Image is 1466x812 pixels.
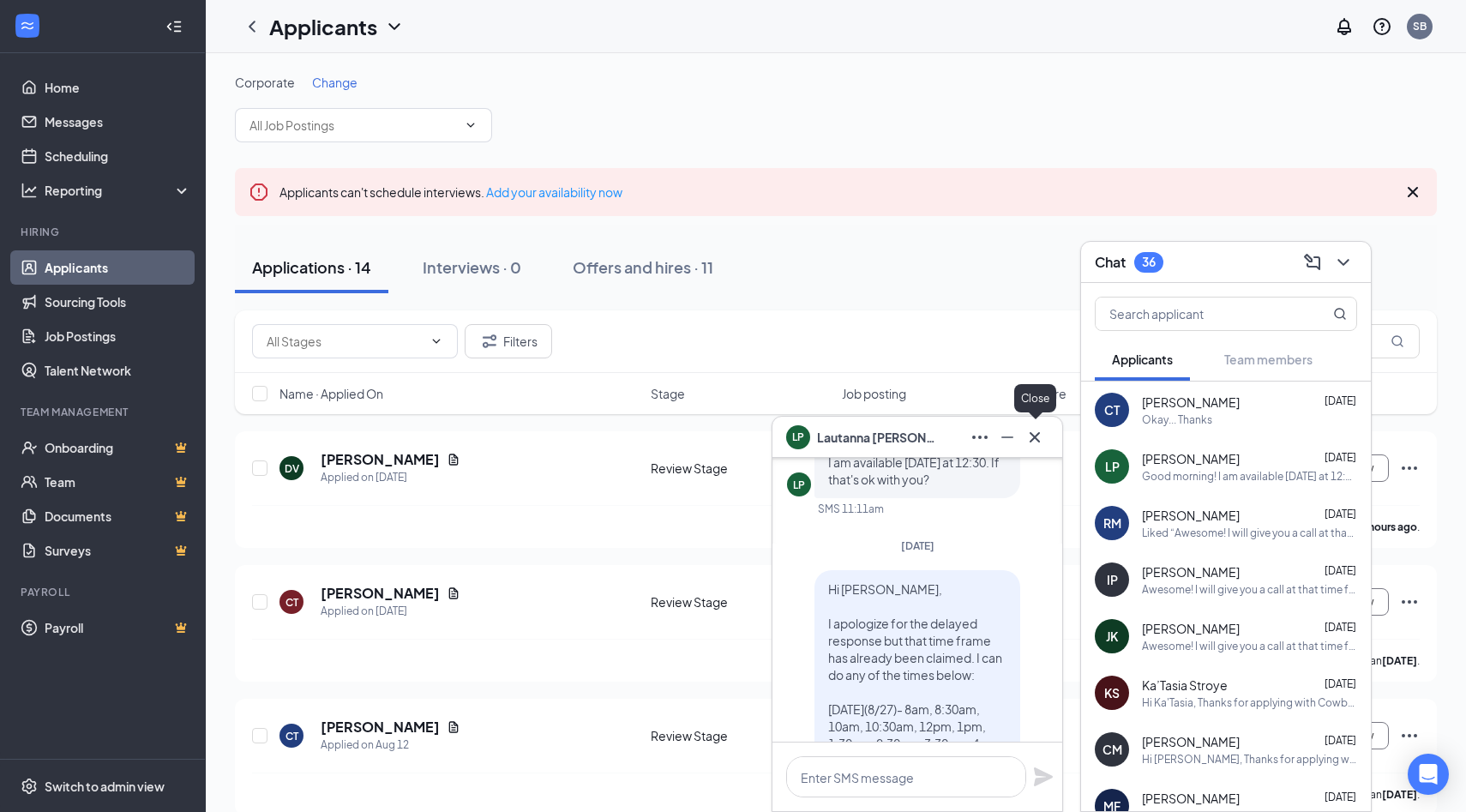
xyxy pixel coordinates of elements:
a: Applicants [45,250,191,285]
div: RM [1103,514,1121,532]
div: Hi [PERSON_NAME], Thanks for applying with Cowboy Chicken! We would like to move forward with a p... [1142,752,1357,767]
svg: MagnifyingGlass [1333,307,1347,321]
div: Interviews · 0 [423,256,521,278]
span: [PERSON_NAME] [1142,507,1240,524]
a: TeamCrown [45,465,191,499]
div: Switch to admin view [45,778,165,795]
span: [DATE] [1325,677,1356,690]
span: [DATE] [901,539,934,552]
svg: Document [447,453,460,466]
div: SB [1413,19,1427,33]
div: Applied on [DATE] [321,469,460,486]
a: Home [45,70,191,105]
div: IP [1107,571,1118,588]
div: Review Stage [651,460,832,477]
svg: Plane [1033,767,1054,787]
button: ComposeMessage [1299,249,1326,276]
input: Search applicant [1096,298,1299,330]
span: Hi [PERSON_NAME], I apologize for the delayed response but that time frame has already been claim... [828,581,1004,803]
svg: Collapse [165,18,183,35]
a: Sourcing Tools [45,285,191,319]
span: [DATE] [1325,564,1356,577]
a: Talent Network [45,353,191,388]
svg: Analysis [21,182,38,199]
a: Messages [45,105,191,139]
span: [DATE] [1325,508,1356,520]
svg: Cross [1024,427,1045,448]
h5: [PERSON_NAME] [321,450,440,469]
button: Cross [1021,424,1048,451]
span: [DATE] [1325,451,1356,464]
svg: Settings [21,778,38,795]
b: 12 hours ago [1355,520,1417,533]
div: Good morning! I am available [DATE] at 12:30. If that's ok with you? [1142,469,1357,484]
div: Applied on [DATE] [321,603,460,620]
span: Name · Applied On [279,385,383,402]
span: Change [312,75,357,90]
span: [PERSON_NAME] [1142,733,1240,750]
svg: ChevronDown [464,118,478,132]
span: Team members [1224,352,1313,367]
div: CT [285,729,298,743]
div: SMS 11:11am [818,502,884,516]
b: [DATE] [1382,788,1417,801]
svg: ChevronDown [430,334,443,348]
h5: [PERSON_NAME] [321,584,440,603]
input: All Stages [267,332,423,351]
svg: WorkstreamLogo [19,17,36,34]
div: Hiring [21,225,188,239]
svg: QuestionInfo [1372,16,1392,37]
span: Good morning! I am available [DATE] at 12:30. If that's ok with you? [828,437,1000,487]
div: CM [1103,741,1122,758]
a: SurveysCrown [45,533,191,568]
span: Stage [651,385,685,402]
svg: Ellipses [1399,458,1420,478]
button: Ellipses [966,424,994,451]
svg: ComposeMessage [1302,252,1323,273]
div: 36 [1142,255,1156,269]
svg: Error [249,182,269,202]
svg: ChevronDown [1333,252,1354,273]
span: Ka’Tasia Stroye [1142,677,1228,694]
h5: [PERSON_NAME] [321,718,440,737]
a: PayrollCrown [45,611,191,645]
div: Awesome! I will give you a call at that time from a private number [1142,639,1357,653]
button: Minimize [994,424,1021,451]
span: [DATE] [1325,734,1356,747]
div: DV [285,461,299,476]
svg: Filter [479,331,500,352]
div: Applications · 14 [252,256,371,278]
span: Applicants [1112,352,1173,367]
svg: Cross [1403,182,1423,202]
svg: ChevronLeft [242,16,262,37]
span: [PERSON_NAME] [1142,394,1240,411]
a: DocumentsCrown [45,499,191,533]
div: Close [1014,384,1056,412]
button: ChevronDown [1330,249,1357,276]
span: [DATE] [1325,621,1356,634]
div: Applied on Aug 12 [321,737,460,754]
span: [PERSON_NAME] [1142,450,1240,467]
div: Awesome! I will give you a call at that time from a private number [1142,582,1357,597]
div: JK [1106,628,1118,645]
a: Job Postings [45,319,191,353]
div: CT [285,595,298,610]
svg: Notifications [1334,16,1355,37]
div: KS [1104,684,1120,701]
svg: Document [447,586,460,600]
svg: Ellipses [1399,592,1420,612]
div: Review Stage [651,593,832,611]
div: Offers and hires · 11 [573,256,713,278]
svg: ChevronDown [384,16,405,37]
svg: MagnifyingGlass [1391,334,1404,348]
svg: Ellipses [1399,725,1420,746]
div: CT [1104,401,1120,418]
div: Team Management [21,405,188,419]
span: [DATE] [1325,394,1356,407]
span: [PERSON_NAME] [1142,790,1240,807]
svg: Ellipses [970,427,990,448]
div: Liked “Awesome! I will give you a call at that time from a private number” [1142,526,1357,540]
b: [DATE] [1382,654,1417,667]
